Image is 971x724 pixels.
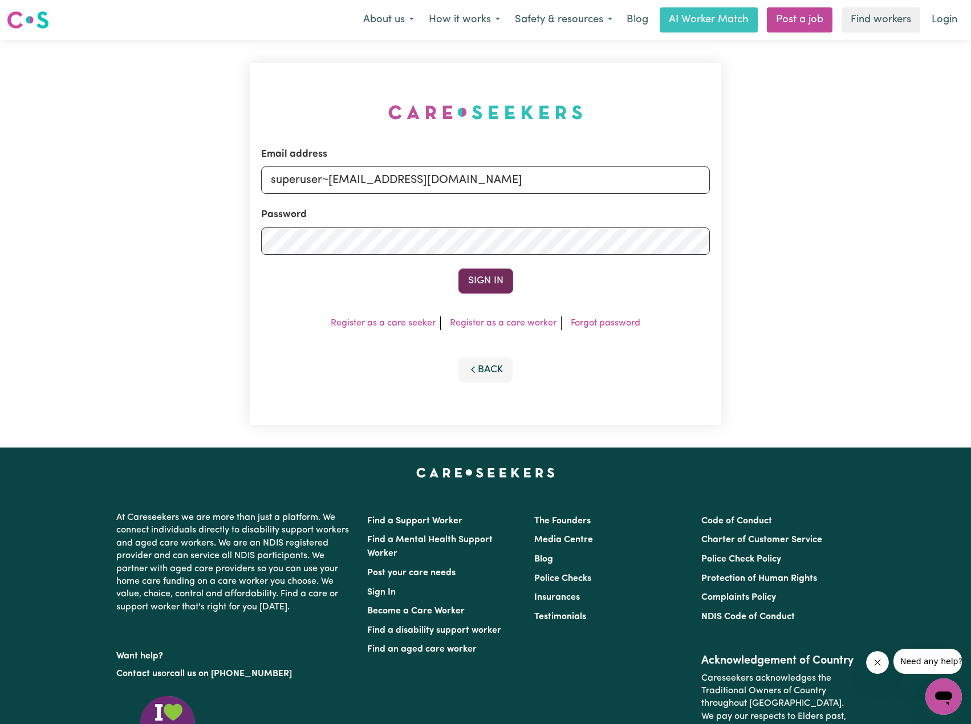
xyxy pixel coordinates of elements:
[416,468,555,477] a: Careseekers home page
[893,649,962,674] iframe: Message from company
[534,612,586,621] a: Testimonials
[421,8,507,32] button: How it works
[701,654,855,668] h2: Acknowledgement of Country
[660,7,758,32] a: AI Worker Match
[367,568,456,577] a: Post your care needs
[116,663,354,685] p: or
[458,357,513,383] button: Back
[534,535,593,544] a: Media Centre
[534,574,591,583] a: Police Checks
[367,516,462,526] a: Find a Support Worker
[571,319,640,328] a: Forgot password
[7,7,49,33] a: Careseekers logo
[170,669,292,678] a: call us on [PHONE_NUMBER]
[7,10,49,30] img: Careseekers logo
[367,607,465,616] a: Become a Care Worker
[116,669,161,678] a: Contact us
[701,612,795,621] a: NDIS Code of Conduct
[925,7,964,32] a: Login
[116,507,354,618] p: At Careseekers we are more than just a platform. We connect individuals directly to disability su...
[116,645,354,662] p: Want help?
[701,555,781,564] a: Police Check Policy
[534,593,580,602] a: Insurances
[367,645,477,654] a: Find an aged care worker
[534,555,553,564] a: Blog
[367,626,501,635] a: Find a disability support worker
[261,166,710,194] input: Email address
[767,7,832,32] a: Post a job
[701,535,822,544] a: Charter of Customer Service
[356,8,421,32] button: About us
[7,8,69,17] span: Need any help?
[261,208,307,222] label: Password
[261,147,327,162] label: Email address
[866,651,889,674] iframe: Close message
[367,535,493,558] a: Find a Mental Health Support Worker
[534,516,591,526] a: The Founders
[450,319,556,328] a: Register as a care worker
[507,8,620,32] button: Safety & resources
[701,574,817,583] a: Protection of Human Rights
[925,678,962,715] iframe: Button to launch messaging window
[701,516,772,526] a: Code of Conduct
[331,319,436,328] a: Register as a care seeker
[620,7,655,32] a: Blog
[701,593,776,602] a: Complaints Policy
[367,588,396,597] a: Sign In
[842,7,920,32] a: Find workers
[458,269,513,294] button: Sign In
